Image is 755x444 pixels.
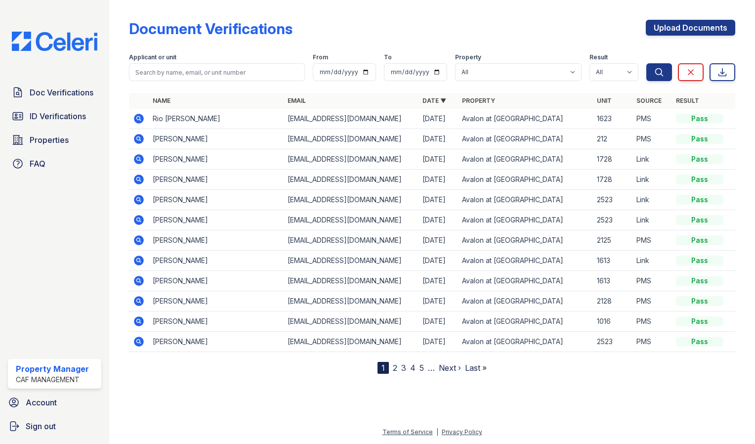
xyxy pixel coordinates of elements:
td: Rio [PERSON_NAME] [149,109,284,129]
td: [EMAIL_ADDRESS][DOMAIN_NAME] [284,251,419,271]
div: Pass [676,276,723,286]
span: … [428,362,435,374]
td: 1016 [593,311,632,332]
td: 1613 [593,251,632,271]
div: Pass [676,175,723,184]
td: 2523 [593,190,632,210]
td: [EMAIL_ADDRESS][DOMAIN_NAME] [284,149,419,170]
div: | [436,428,438,436]
a: Date ▼ [422,97,446,104]
div: Pass [676,154,723,164]
a: Property [462,97,495,104]
td: [PERSON_NAME] [149,170,284,190]
div: Pass [676,256,723,266]
a: 2 [393,363,397,373]
td: [EMAIL_ADDRESS][DOMAIN_NAME] [284,210,419,230]
td: 2523 [593,210,632,230]
td: Avalon at [GEOGRAPHIC_DATA] [458,271,593,291]
td: [DATE] [419,311,458,332]
td: [PERSON_NAME] [149,271,284,291]
td: 1613 [593,271,632,291]
a: Next › [439,363,461,373]
td: Link [632,170,672,190]
td: [PERSON_NAME] [149,251,284,271]
div: Pass [676,316,723,326]
td: Avalon at [GEOGRAPHIC_DATA] [458,230,593,251]
td: [EMAIL_ADDRESS][DOMAIN_NAME] [284,129,419,149]
span: ID Verifications [30,110,86,122]
a: Email [288,97,306,104]
td: [DATE] [419,109,458,129]
td: Avalon at [GEOGRAPHIC_DATA] [458,109,593,129]
td: Link [632,251,672,271]
a: 5 [419,363,424,373]
td: [DATE] [419,129,458,149]
div: CAF Management [16,375,89,385]
td: PMS [632,271,672,291]
td: Avalon at [GEOGRAPHIC_DATA] [458,332,593,352]
a: Account [4,393,105,412]
td: [EMAIL_ADDRESS][DOMAIN_NAME] [284,190,419,210]
a: Sign out [4,416,105,436]
a: Unit [597,97,612,104]
td: [DATE] [419,149,458,170]
div: Pass [676,337,723,347]
td: [DATE] [419,170,458,190]
td: 2523 [593,332,632,352]
td: [PERSON_NAME] [149,149,284,170]
td: [EMAIL_ADDRESS][DOMAIN_NAME] [284,332,419,352]
div: Pass [676,296,723,306]
a: Terms of Service [382,428,433,436]
td: [PERSON_NAME] [149,291,284,311]
td: Avalon at [GEOGRAPHIC_DATA] [458,149,593,170]
td: [EMAIL_ADDRESS][DOMAIN_NAME] [284,230,419,251]
td: [DATE] [419,210,458,230]
div: Pass [676,235,723,245]
td: PMS [632,230,672,251]
td: 1623 [593,109,632,129]
td: 1728 [593,170,632,190]
td: [DATE] [419,251,458,271]
td: 2125 [593,230,632,251]
td: Avalon at [GEOGRAPHIC_DATA] [458,311,593,332]
div: Pass [676,134,723,144]
td: Link [632,190,672,210]
a: 3 [401,363,406,373]
div: 1 [377,362,389,374]
td: Link [632,210,672,230]
td: Avalon at [GEOGRAPHIC_DATA] [458,291,593,311]
td: [EMAIL_ADDRESS][DOMAIN_NAME] [284,311,419,332]
a: 4 [410,363,416,373]
label: Applicant or unit [129,53,176,61]
a: Name [153,97,170,104]
span: Doc Verifications [30,87,93,98]
label: To [384,53,392,61]
td: 1728 [593,149,632,170]
label: Result [589,53,608,61]
td: Avalon at [GEOGRAPHIC_DATA] [458,190,593,210]
td: [PERSON_NAME] [149,129,284,149]
td: PMS [632,109,672,129]
td: Link [632,149,672,170]
span: Properties [30,134,69,146]
a: Properties [8,130,101,150]
td: [DATE] [419,190,458,210]
td: [PERSON_NAME] [149,230,284,251]
div: Pass [676,215,723,225]
td: Avalon at [GEOGRAPHIC_DATA] [458,251,593,271]
td: [DATE] [419,230,458,251]
div: Pass [676,114,723,124]
a: FAQ [8,154,101,174]
td: 212 [593,129,632,149]
label: From [313,53,328,61]
td: [PERSON_NAME] [149,332,284,352]
td: PMS [632,332,672,352]
td: PMS [632,291,672,311]
span: Account [26,397,57,408]
td: PMS [632,129,672,149]
td: Avalon at [GEOGRAPHIC_DATA] [458,210,593,230]
td: [EMAIL_ADDRESS][DOMAIN_NAME] [284,291,419,311]
td: PMS [632,311,672,332]
td: 2128 [593,291,632,311]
